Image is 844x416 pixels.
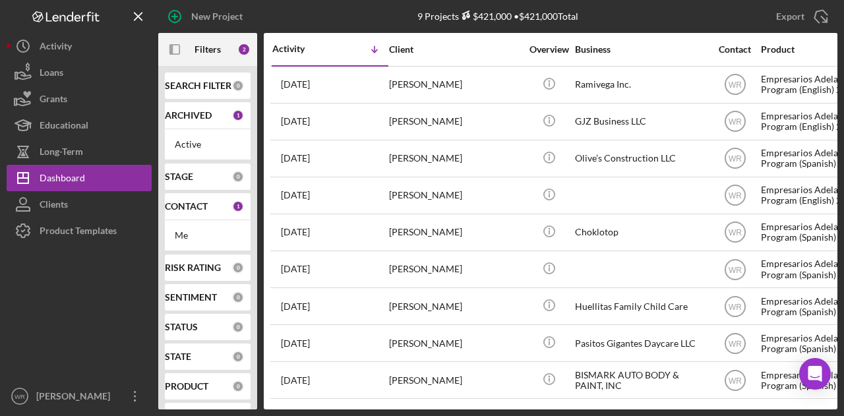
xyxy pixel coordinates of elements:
[389,215,521,250] div: [PERSON_NAME]
[40,138,83,168] div: Long-Term
[7,59,152,86] button: Loans
[232,109,244,121] div: 1
[232,321,244,333] div: 0
[729,228,742,237] text: WR
[232,80,244,92] div: 0
[389,67,521,102] div: [PERSON_NAME]
[40,112,88,142] div: Educational
[281,301,310,312] time: 2025-09-16 03:32
[33,383,119,413] div: [PERSON_NAME]
[191,3,243,30] div: New Project
[272,44,330,54] div: Activity
[7,33,152,59] button: Activity
[729,117,742,127] text: WR
[165,262,221,273] b: RISK RATING
[165,80,231,91] b: SEARCH FILTER
[232,351,244,363] div: 0
[232,200,244,212] div: 1
[281,375,310,386] time: 2025-07-21 02:22
[389,252,521,287] div: [PERSON_NAME]
[7,112,152,138] button: Educational
[232,291,244,303] div: 0
[763,3,837,30] button: Export
[389,326,521,361] div: [PERSON_NAME]
[7,86,152,112] button: Grants
[40,33,72,63] div: Activity
[575,104,707,139] div: GJZ Business LLC
[232,262,244,274] div: 0
[575,44,707,55] div: Business
[281,227,310,237] time: 2025-09-22 18:07
[417,11,578,22] div: 9 Projects • $421,000 Total
[575,215,707,250] div: Choklotop
[165,110,212,121] b: ARCHIVED
[389,178,521,213] div: [PERSON_NAME]
[281,264,310,274] time: 2025-09-19 20:29
[389,44,521,55] div: Client
[524,44,574,55] div: Overview
[776,3,804,30] div: Export
[7,191,152,218] button: Clients
[729,154,742,163] text: WR
[40,165,85,194] div: Dashboard
[40,86,67,115] div: Grants
[575,141,707,176] div: Olive’s Construction LLC
[237,43,251,56] div: 2
[40,218,117,247] div: Product Templates
[175,139,241,150] div: Active
[575,67,707,102] div: Ramivega Inc.
[281,116,310,127] time: 2025-09-30 21:05
[729,302,742,311] text: WR
[40,191,68,221] div: Clients
[40,59,63,89] div: Loans
[165,322,198,332] b: STATUS
[575,289,707,324] div: Huellitas Family Child Care
[15,393,25,400] text: WR
[389,104,521,139] div: [PERSON_NAME]
[232,380,244,392] div: 0
[729,339,742,348] text: WR
[165,292,217,303] b: SENTIMENT
[158,3,256,30] button: New Project
[175,230,241,241] div: Me
[232,171,244,183] div: 0
[389,363,521,398] div: [PERSON_NAME]
[165,201,208,212] b: CONTACT
[195,44,221,55] b: Filters
[7,138,152,165] button: Long-Term
[729,80,742,90] text: WR
[281,338,310,349] time: 2025-09-14 21:23
[729,191,742,200] text: WR
[710,44,760,55] div: Contact
[7,218,152,244] button: Product Templates
[281,190,310,200] time: 2025-09-29 23:53
[459,11,512,22] div: $421,000
[7,383,152,409] button: WR[PERSON_NAME]
[165,381,208,392] b: PRODUCT
[281,79,310,90] time: 2025-10-01 18:51
[7,165,152,191] button: Dashboard
[165,171,193,182] b: STAGE
[575,363,707,398] div: BISMARK AUTO BODY & PAINT, INC
[729,376,742,385] text: WR
[281,153,310,163] time: 2025-09-30 16:53
[799,358,831,390] div: Open Intercom Messenger
[389,289,521,324] div: [PERSON_NAME]
[389,141,521,176] div: [PERSON_NAME]
[165,351,191,362] b: STATE
[575,326,707,361] div: Pasitos Gigantes Daycare LLC
[729,265,742,274] text: WR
